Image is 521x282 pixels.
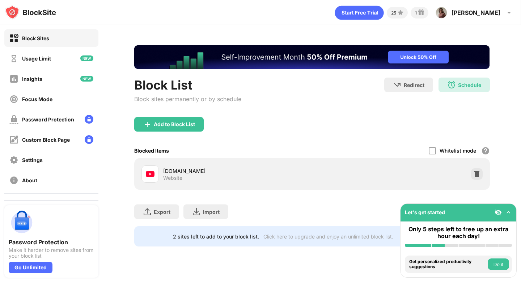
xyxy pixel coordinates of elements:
div: Schedule [458,82,481,88]
div: Only 5 steps left to free up an extra hour each day! [405,226,512,240]
div: Make it harder to remove sites from your block list [9,247,94,259]
div: [DOMAIN_NAME] [163,167,312,175]
div: Import [203,209,220,215]
img: logo-blocksite.svg [5,5,56,20]
img: settings-off.svg [9,155,18,165]
div: Redirect [404,82,424,88]
div: animation [335,5,384,20]
div: Whitelist mode [440,148,476,154]
div: 1 [415,10,417,16]
div: 2 sites left to add to your block list. [173,233,259,240]
img: time-usage-off.svg [9,54,18,63]
img: points-small.svg [396,8,405,17]
div: Get personalized productivity suggestions [409,259,486,270]
div: Insights [22,76,42,82]
img: customize-block-page-off.svg [9,135,18,144]
img: new-icon.svg [80,76,93,82]
img: focus-off.svg [9,95,18,104]
div: Block sites permanently or by schedule [134,95,241,103]
div: Click here to upgrade and enjoy an unlimited block list. [263,233,393,240]
div: About [22,177,37,183]
div: Go Unlimited [9,262,52,273]
img: omni-setup-toggle.svg [505,209,512,216]
img: ACg8ocJdzQbmY1uddqfISFrOZRBDe5UL79fd6bh1zZ6G_0mRZSGKqJqkUA=s96-c [436,7,447,18]
div: Let's get started [405,209,445,215]
div: [PERSON_NAME] [452,9,500,16]
img: insights-off.svg [9,74,18,83]
div: Website [163,175,182,181]
img: block-on.svg [9,34,18,43]
div: Export [154,209,170,215]
div: Password Protection [22,116,74,123]
div: Add to Block List [154,121,195,127]
div: Blocked Items [134,148,169,154]
img: lock-menu.svg [85,135,93,144]
img: reward-small.svg [417,8,425,17]
div: Settings [22,157,43,163]
img: eye-not-visible.svg [495,209,502,216]
img: about-off.svg [9,176,18,185]
div: Focus Mode [22,96,52,102]
img: new-icon.svg [80,55,93,61]
img: lock-menu.svg [85,115,93,124]
div: Block Sites [22,35,49,41]
img: favicons [146,170,154,178]
iframe: Banner [134,45,490,69]
button: Do it [488,258,509,270]
div: Usage Limit [22,55,51,62]
div: Block List [134,78,241,92]
img: password-protection-off.svg [9,115,18,124]
img: push-password-protection.svg [9,210,35,236]
div: Password Protection [9,239,94,246]
div: 25 [391,10,396,16]
div: Custom Block Page [22,137,70,143]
